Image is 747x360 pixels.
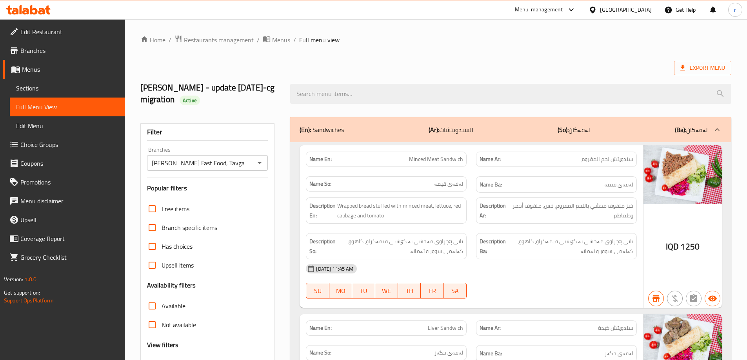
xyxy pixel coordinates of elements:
b: (Ba): [675,124,686,136]
strong: Description Ar: [480,201,509,220]
li: / [293,35,296,45]
span: Liver Sandwich [428,324,463,332]
span: SU [309,285,326,297]
p: لەفەکان [675,125,708,134]
span: WE [378,285,395,297]
span: Full Menu View [16,102,118,112]
div: Active [180,96,200,105]
b: (So): [558,124,569,136]
a: Menus [3,60,125,79]
strong: Name Ba: [480,349,502,358]
strong: Description So: [309,237,336,256]
a: Support.OpsPlatform [4,295,54,306]
span: 1.0.0 [24,274,36,284]
span: TH [401,285,418,297]
a: Coverage Report [3,229,125,248]
button: Open [254,157,265,168]
h3: View filters [147,340,179,349]
a: Promotions [3,173,125,192]
h3: Popular filters [147,184,268,193]
span: Available [162,301,185,311]
span: Sections [16,83,118,93]
b: (En): [300,124,311,136]
span: IQD [666,239,679,254]
span: خبز ملفوف محشي باللحم المفروم، خس، ملفوف أحمر وطماطم [511,201,633,220]
div: Menu-management [515,5,563,14]
h2: [PERSON_NAME] - update [DATE]-cg migration [140,82,281,105]
strong: Name En: [309,155,332,163]
span: Promotions [20,177,118,187]
span: نانی پێچراوی مەحشی بە گۆشتی قیمەکراو، کاهوو، کەلەمی سوور و تەماتە [337,237,463,256]
img: Minced_Meat_Sandwich_637750739594546836.jpg [643,145,722,204]
a: Edit Menu [10,116,125,135]
strong: Name So: [309,349,331,357]
input: search [290,84,731,104]
p: Sandwiches [300,125,344,134]
strong: Description Ba: [480,237,506,256]
button: FR [421,283,443,298]
span: سندويتش كبدة [598,324,633,332]
a: Upsell [3,210,125,229]
button: TH [398,283,421,298]
a: Home [140,35,165,45]
nav: breadcrumb [140,35,731,45]
span: سندويتش لحم المفروم [582,155,633,163]
span: Not available [162,320,196,329]
div: (En): Sandwiches(Ar):السندويتشات(So):لەفەکان(Ba):لەفەکان [290,117,731,142]
strong: Name En: [309,324,332,332]
button: SU [306,283,329,298]
span: Coverage Report [20,234,118,243]
span: Free items [162,204,189,213]
li: / [257,35,260,45]
button: Not has choices [686,291,702,306]
span: Menu disclaimer [20,196,118,206]
a: Full Menu View [10,98,125,116]
span: Wrapped bread stuffed with minced meat, lettuce, red cabbage and tomato [337,201,463,220]
div: [GEOGRAPHIC_DATA] [600,5,652,14]
span: Full menu view [299,35,340,45]
span: Menus [22,65,118,74]
span: لەفەی جگەر [605,349,633,358]
span: لەفەی قیمە [434,180,463,188]
span: Upsell items [162,261,194,270]
span: Version: [4,274,23,284]
span: TU [355,285,372,297]
button: WE [375,283,398,298]
h3: Availability filters [147,281,196,290]
button: TU [352,283,375,298]
span: Menus [272,35,290,45]
strong: Name Ar: [480,324,501,332]
span: Upsell [20,215,118,224]
button: Purchased item [667,291,683,306]
strong: Name Ba: [480,180,502,190]
span: نانی پێچراوی مەحشی بە گۆشتی قیمەکراو، کاهوو، کەلەمی سوور و تەماتە [507,237,633,256]
span: Export Menu [680,63,725,73]
span: Get support on: [4,288,40,298]
strong: Description En: [309,201,336,220]
p: السندويتشات [429,125,473,134]
b: (Ar): [429,124,439,136]
a: Edit Restaurant [3,22,125,41]
span: SA [447,285,463,297]
button: SA [444,283,467,298]
li: / [169,35,171,45]
span: Export Menu [674,61,731,75]
span: Grocery Checklist [20,253,118,262]
button: Available [705,291,720,306]
p: لەفەکان [558,125,590,134]
a: Branches [3,41,125,60]
span: r [734,5,736,14]
a: Grocery Checklist [3,248,125,267]
span: Branches [20,46,118,55]
strong: Name Ar: [480,155,501,163]
a: Menu disclaimer [3,192,125,210]
strong: Name So: [309,180,331,188]
span: Edit Menu [16,121,118,130]
button: MO [329,283,352,298]
a: Restaurants management [174,35,254,45]
span: MO [333,285,349,297]
a: Sections [10,79,125,98]
span: Coupons [20,159,118,168]
a: Choice Groups [3,135,125,154]
span: Choice Groups [20,140,118,149]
